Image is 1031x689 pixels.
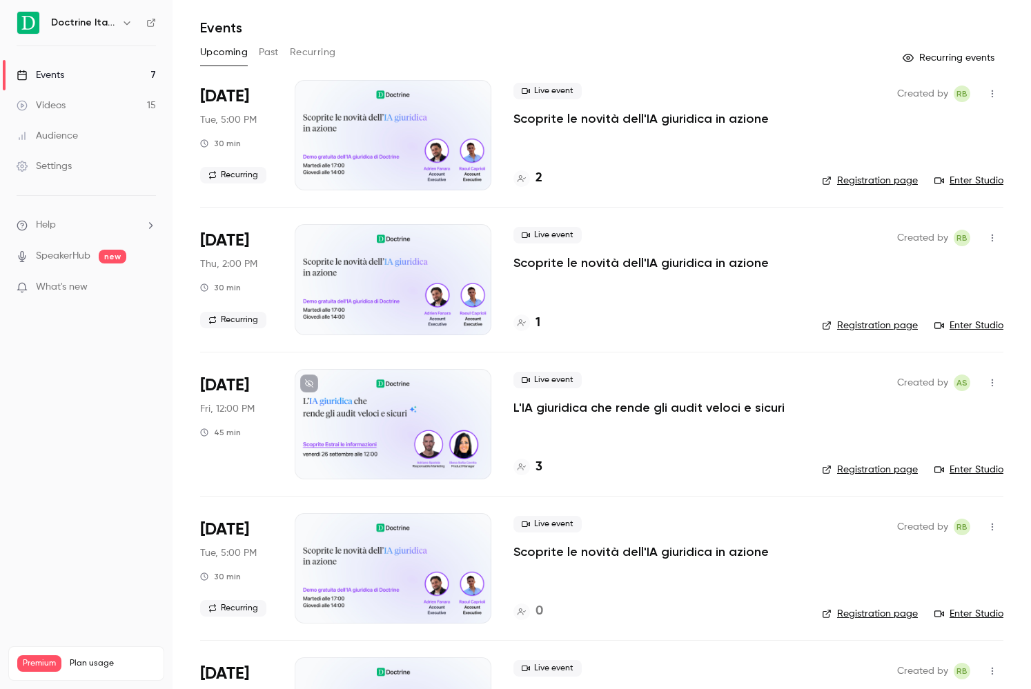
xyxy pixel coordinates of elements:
[896,47,1003,69] button: Recurring events
[897,86,948,102] span: Created by
[200,257,257,271] span: Thu, 2:00 PM
[200,19,242,36] h1: Events
[536,169,542,188] h4: 2
[17,655,61,672] span: Premium
[956,663,968,679] span: RB
[513,169,542,188] a: 2
[513,372,582,388] span: Live event
[954,663,970,679] span: Romain Ballereau
[139,281,156,294] iframe: Noticeable Trigger
[954,519,970,535] span: Romain Ballereau
[200,375,249,397] span: [DATE]
[200,113,257,127] span: Tue, 5:00 PM
[934,463,1003,477] a: Enter Studio
[956,375,968,391] span: AS
[513,83,582,99] span: Live event
[200,600,266,617] span: Recurring
[897,519,948,535] span: Created by
[17,68,64,82] div: Events
[36,280,88,294] span: What's new
[200,282,241,293] div: 30 min
[513,110,769,127] a: Scoprite le novità dell'IA giuridica in azione
[822,463,918,477] a: Registration page
[897,663,948,679] span: Created by
[200,663,249,685] span: [DATE]
[934,319,1003,332] a: Enter Studio
[536,314,540,332] h4: 1
[513,516,582,532] span: Live event
[200,546,257,560] span: Tue, 5:00 PM
[200,41,248,63] button: Upcoming
[17,129,78,143] div: Audience
[513,543,769,560] a: Scoprite le novità dell'IA giuridica in azione
[934,607,1003,621] a: Enter Studio
[956,86,968,102] span: RB
[17,159,72,173] div: Settings
[954,230,970,246] span: Romain Ballereau
[200,167,266,183] span: Recurring
[513,602,543,621] a: 0
[200,230,249,252] span: [DATE]
[200,571,241,582] div: 30 min
[17,99,66,112] div: Videos
[513,314,540,332] a: 1
[200,427,241,438] div: 45 min
[513,254,769,271] a: Scoprite le novità dell'IA giuridica in azione
[513,227,582,243] span: Live event
[822,607,918,621] a: Registration page
[200,402,255,416] span: Fri, 12:00 PM
[200,86,249,108] span: [DATE]
[822,319,918,332] a: Registration page
[513,458,542,477] a: 3
[897,375,948,391] span: Created by
[536,458,542,477] h4: 3
[200,519,249,541] span: [DATE]
[200,80,273,190] div: Sep 23 Tue, 5:00 PM (Europe/Paris)
[200,369,273,479] div: Sep 26 Fri, 12:00 PM (Europe/Paris)
[956,230,968,246] span: RB
[17,218,156,232] li: help-dropdown-opener
[99,250,126,263] span: new
[200,513,273,623] div: Sep 30 Tue, 5:00 PM (Europe/Paris)
[70,658,155,669] span: Plan usage
[897,230,948,246] span: Created by
[954,375,970,391] span: Adriano Spatola
[36,249,90,263] a: SpeakerHub
[536,602,543,621] h4: 0
[200,138,241,149] div: 30 min
[259,41,279,63] button: Past
[200,312,266,328] span: Recurring
[290,41,336,63] button: Recurring
[51,16,116,30] h6: Doctrine Italia
[956,519,968,535] span: RB
[513,399,785,416] a: L'IA giuridica che rende gli audit veloci e sicuri
[36,218,56,232] span: Help
[17,12,39,34] img: Doctrine Italia
[513,660,582,677] span: Live event
[954,86,970,102] span: Romain Ballereau
[200,224,273,334] div: Sep 25 Thu, 2:00 PM (Europe/Paris)
[934,174,1003,188] a: Enter Studio
[822,174,918,188] a: Registration page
